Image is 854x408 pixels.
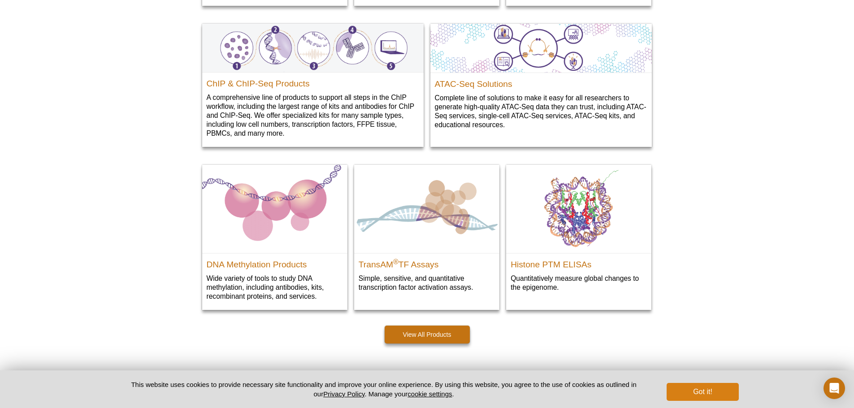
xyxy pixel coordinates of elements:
a: Active Motif ChIP & ChIP-Seq Products A comprehensive line of products to support all steps in th... [202,24,424,147]
p: Wide variety of tools to study DNA methylation, including antibodies, kits, recombinant proteins,... [207,274,343,301]
img: Active Motif [202,24,424,72]
button: cookie settings [407,390,452,398]
a: DNA Methylation Products & Services DNA Methylation Products Wide variety of tools to study DNA m... [202,165,347,310]
p: Quantitatively measure global changes to the epigenome. [511,274,647,292]
a: Histone PTM ELISAs Histone PTM ELISAs Quantitatively measure global changes to the epigenome. [506,165,651,301]
img: Histone PTM ELISAs [506,165,651,253]
h2: Histone PTM ELISAs [511,256,647,269]
p: Simple, sensitive, and quantitative transcription factor activation assays. [359,274,495,292]
div: Open Intercom Messenger [824,378,845,399]
a: ATAC-Seq Solutions ATAC-Seq Solutions Complete line of solutions to make it easy for all research... [430,24,652,138]
h2: ATAC-Seq Solutions [435,75,647,89]
a: Privacy Policy [323,390,364,398]
a: View All Products [385,326,470,344]
h2: TransAM TF Assays [359,256,495,269]
img: DNA Methylation Products & Services [202,165,347,253]
h2: ChIP & ChIP-Seq Products [207,75,419,88]
h2: DNA Methylation Products [207,256,343,269]
a: TransAM TransAM®TF Assays Simple, sensitive, and quantitative transcription factor activation ass... [354,165,499,301]
img: TransAM [354,165,499,253]
sup: ® [393,258,399,266]
button: Got it! [667,383,738,401]
p: Complete line of solutions to make it easy for all researchers to generate high-quality ATAC-Seq ... [435,93,647,129]
p: A comprehensive line of products to support all steps in the ChIP workflow, including the largest... [207,93,419,138]
img: ATAC-Seq Solutions [430,24,652,73]
p: This website uses cookies to provide necessary site functionality and improve your online experie... [116,380,652,399]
